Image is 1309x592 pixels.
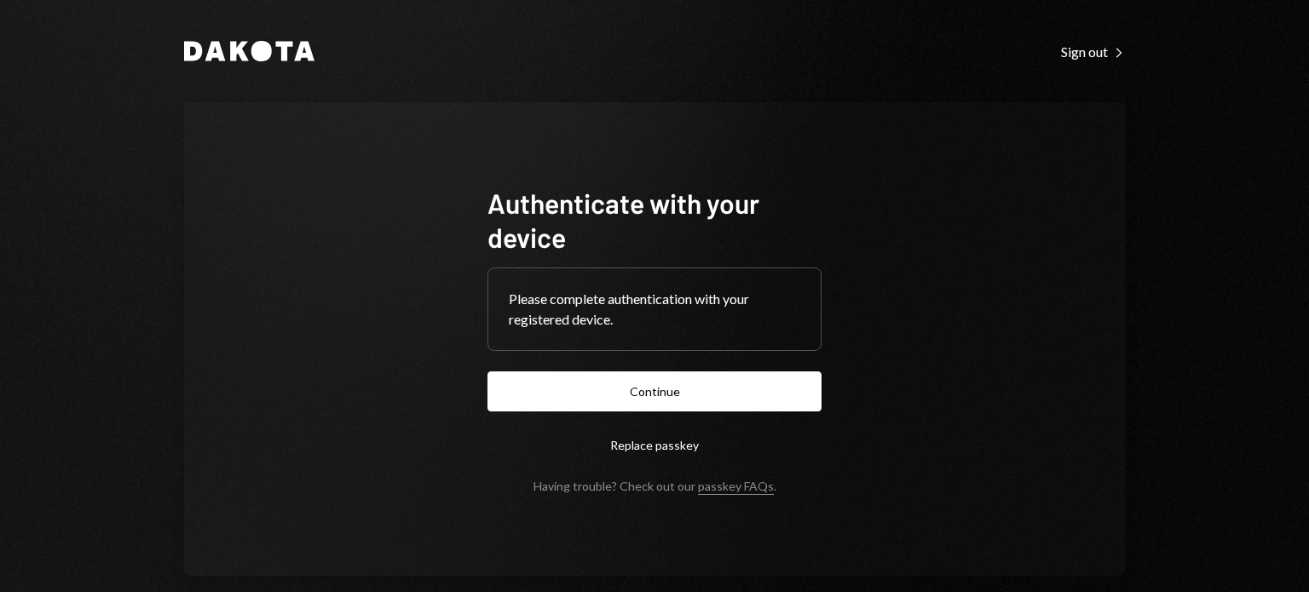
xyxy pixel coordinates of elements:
a: Sign out [1061,42,1125,60]
div: Having trouble? Check out our . [533,479,776,493]
h1: Authenticate with your device [487,186,822,254]
div: Please complete authentication with your registered device. [509,289,800,330]
a: passkey FAQs [698,479,774,495]
button: Continue [487,371,822,411]
button: Replace passkey [487,425,822,465]
div: Sign out [1061,43,1125,60]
